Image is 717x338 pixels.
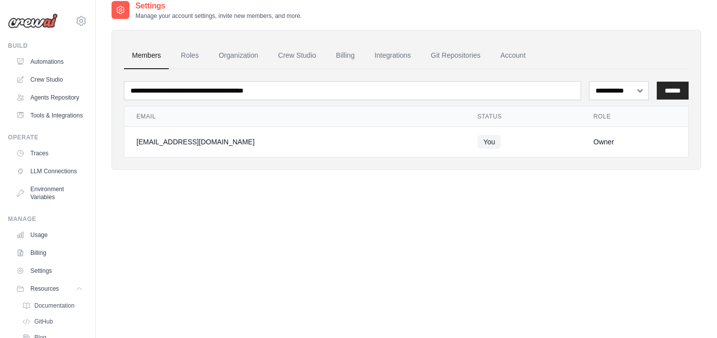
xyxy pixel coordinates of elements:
[594,137,676,147] div: Owner
[8,13,58,28] img: Logo
[328,42,362,69] a: Billing
[34,302,75,310] span: Documentation
[12,245,87,261] a: Billing
[135,12,302,20] p: Manage your account settings, invite new members, and more.
[211,42,266,69] a: Organization
[366,42,419,69] a: Integrations
[12,54,87,70] a: Automations
[12,145,87,161] a: Traces
[12,227,87,243] a: Usage
[124,42,169,69] a: Members
[12,108,87,123] a: Tools & Integrations
[478,135,501,149] span: You
[12,181,87,205] a: Environment Variables
[12,263,87,279] a: Settings
[12,72,87,88] a: Crew Studio
[34,318,53,326] span: GitHub
[8,42,87,50] div: Build
[124,107,466,127] th: Email
[492,42,534,69] a: Account
[582,107,688,127] th: Role
[423,42,488,69] a: Git Repositories
[12,90,87,106] a: Agents Repository
[12,281,87,297] button: Resources
[12,163,87,179] a: LLM Connections
[18,315,87,329] a: GitHub
[466,107,582,127] th: Status
[30,285,59,293] span: Resources
[8,215,87,223] div: Manage
[173,42,207,69] a: Roles
[270,42,324,69] a: Crew Studio
[136,137,454,147] div: [EMAIL_ADDRESS][DOMAIN_NAME]
[8,133,87,141] div: Operate
[18,299,87,313] a: Documentation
